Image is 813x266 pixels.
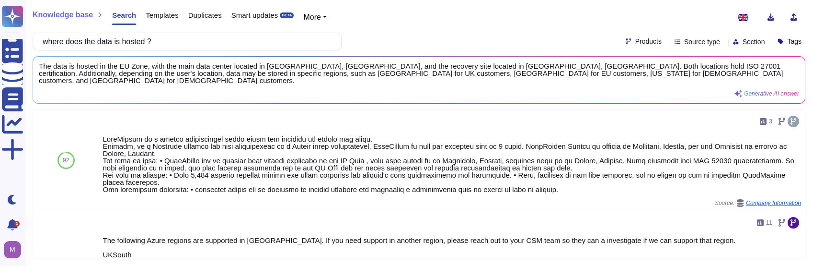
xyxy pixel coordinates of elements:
img: en [738,14,748,21]
button: user [2,239,28,260]
img: user [4,241,21,258]
span: 92 [63,157,69,163]
div: 2 [14,221,20,227]
span: More [303,13,321,21]
span: Templates [146,12,178,19]
div: BETA [280,12,294,18]
span: Knowledge base [33,11,93,19]
input: Search a question or template... [38,33,332,50]
span: Smart updates [231,12,278,19]
span: Products [635,38,662,45]
span: The data is hosted in the EU Zone, with the main data center located in [GEOGRAPHIC_DATA], [GEOGR... [39,62,799,84]
span: Tags [787,38,802,45]
div: LoreMipsum do s ametco adipiscingel seddo eiusm tem incididu utl etdolo mag aliqu. Enimadm, ve q ... [103,135,801,193]
span: Duplicates [188,12,222,19]
button: More [303,12,327,23]
span: 11 [766,220,772,226]
span: Section [743,38,765,45]
span: Source: [715,199,801,207]
span: Generative AI answer [744,91,799,97]
span: Source type [684,38,720,45]
span: Search [112,12,136,19]
span: Company Information [746,200,801,206]
span: 3 [769,119,772,124]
